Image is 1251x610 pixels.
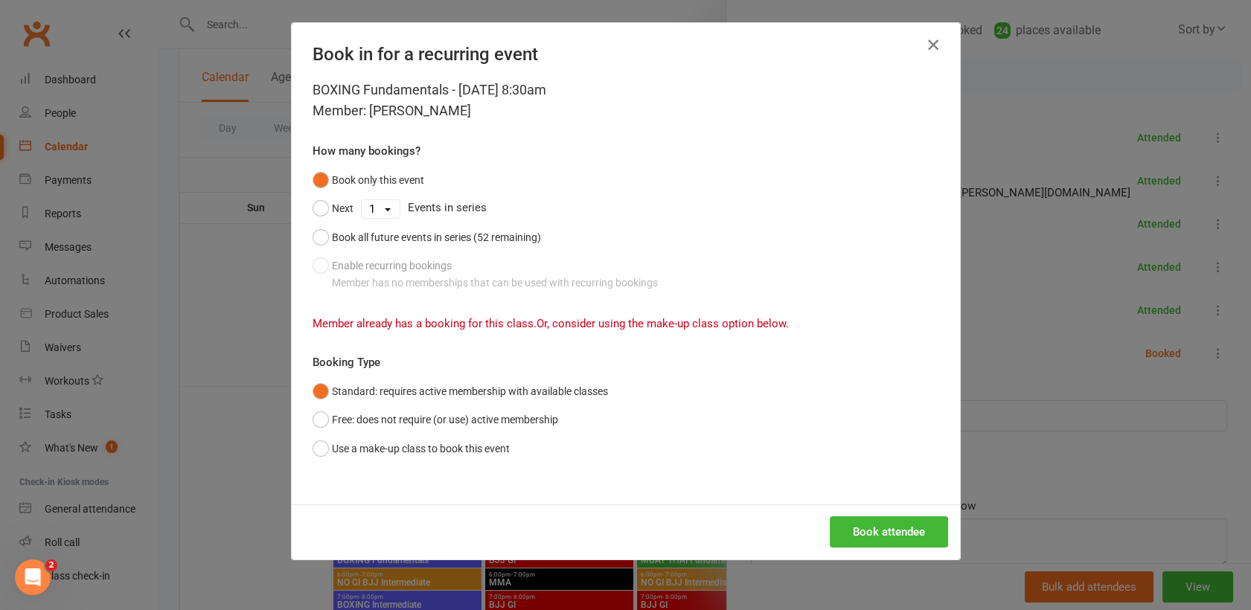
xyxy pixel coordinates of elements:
[537,317,789,330] span: Or, consider using the make-up class option below.
[313,434,510,463] button: Use a make-up class to book this event
[313,405,558,434] button: Free: does not require (or use) active membership
[313,194,939,222] div: Events in series
[332,229,541,245] div: Book all future events in series (52 remaining)
[15,559,51,595] iframe: Intercom live chat
[921,33,945,57] button: Close
[313,142,420,160] label: How many bookings?
[830,516,948,548] button: Book attendee
[313,80,939,121] div: BOXING Fundamentals - [DATE] 8:30am Member: [PERSON_NAME]
[45,559,57,571] span: 2
[313,223,541,251] button: Book all future events in series (52 remaining)
[313,317,537,330] span: Member already has a booking for this class.
[313,44,939,65] h4: Book in for a recurring event
[313,377,608,405] button: Standard: requires active membership with available classes
[313,353,380,371] label: Booking Type
[313,166,424,194] button: Book only this event
[313,194,353,222] button: Next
